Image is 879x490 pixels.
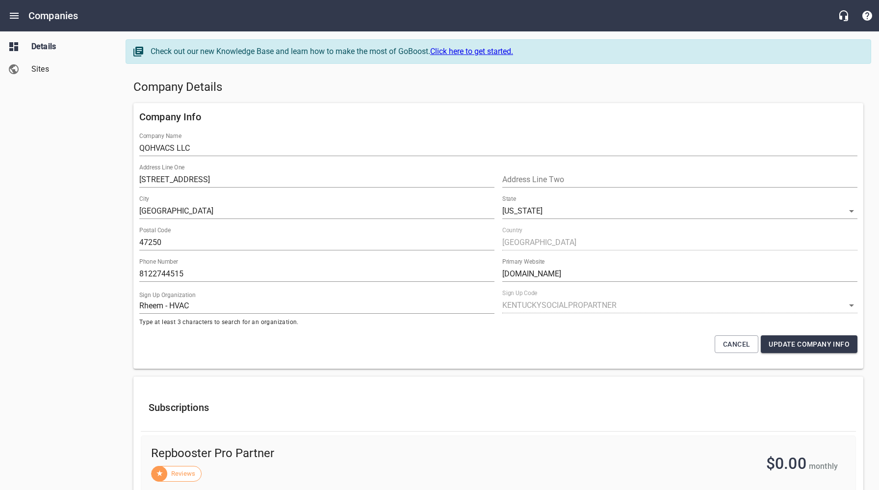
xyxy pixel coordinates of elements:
button: Support Portal [855,4,879,27]
span: $0.00 [766,454,806,473]
span: Sites [31,63,106,75]
h6: Companies [28,8,78,24]
label: Primary Website [502,259,544,265]
label: Company Name [139,133,181,139]
span: Repbooster Pro Partner [151,446,513,462]
span: Type at least 3 characters to search for an organization. [139,318,494,327]
span: monthly [809,462,838,471]
h6: Company Info [139,109,857,125]
div: Reviews [151,466,202,482]
span: Details [31,41,106,53]
div: Check out our new Knowledge Base and learn how to make the most of GoBoost. [151,46,861,57]
span: Update Company Info [769,338,850,351]
label: State [502,196,516,202]
label: City [139,196,149,202]
input: Start typing to search organizations [139,298,494,314]
label: Postal Code [139,227,171,233]
h5: Company Details [133,80,863,95]
h6: Subscriptions [149,400,848,415]
button: Open drawer [2,4,26,27]
span: Cancel [723,338,750,351]
button: Live Chat [832,4,855,27]
a: Click here to get started. [430,47,513,56]
button: Update Company Info [761,335,857,354]
label: Country [502,227,522,233]
label: Sign Up Code [502,290,537,296]
span: Reviews [165,469,201,479]
label: Phone Number [139,259,178,265]
label: Address Line One [139,164,184,170]
button: Cancel [715,335,758,354]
